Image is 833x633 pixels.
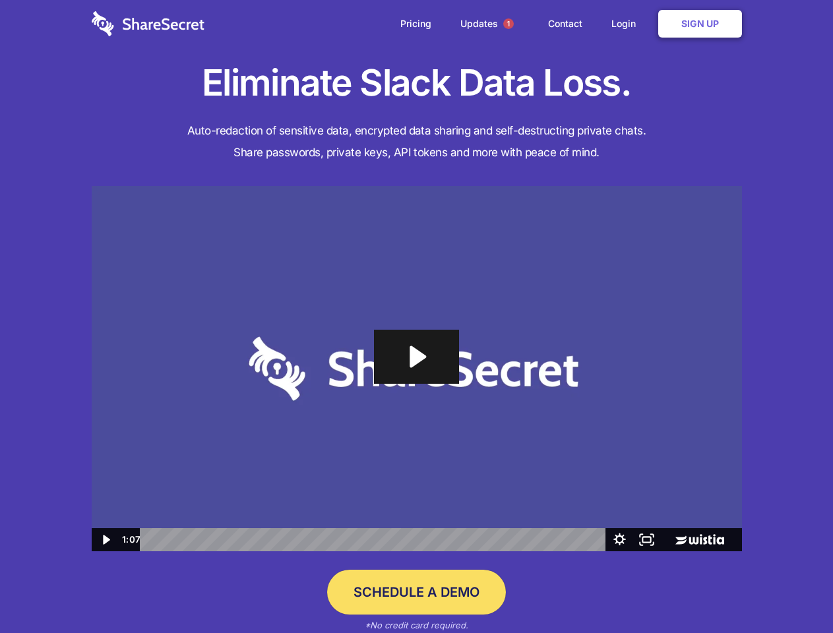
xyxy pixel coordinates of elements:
[535,3,596,44] a: Contact
[606,528,633,551] button: Show settings menu
[92,59,742,107] h1: Eliminate Slack Data Loss.
[633,528,660,551] button: Fullscreen
[374,330,458,384] button: Play Video: Sharesecret Slack Extension
[92,120,742,164] h4: Auto-redaction of sensitive data, encrypted data sharing and self-destructing private chats. Shar...
[598,3,656,44] a: Login
[503,18,514,29] span: 1
[387,3,445,44] a: Pricing
[150,528,600,551] div: Playbar
[92,186,742,552] img: Sharesecret
[365,620,468,630] em: *No credit card required.
[660,528,741,551] a: Wistia Logo -- Learn More
[92,11,204,36] img: logo-wordmark-white-trans-d4663122ce5f474addd5e946df7df03e33cb6a1c49d2221995e7729f52c070b2.svg
[92,528,119,551] button: Play Video
[658,10,742,38] a: Sign Up
[327,570,506,615] a: Schedule a Demo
